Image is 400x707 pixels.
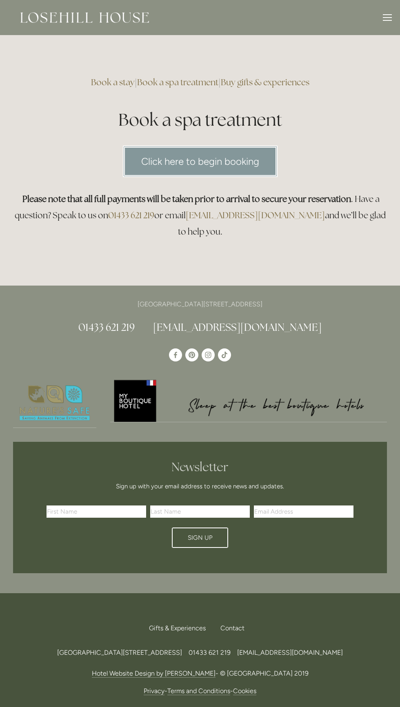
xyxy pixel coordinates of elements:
[13,74,387,91] h3: | |
[153,321,322,334] a: [EMAIL_ADDRESS][DOMAIN_NAME]
[108,210,154,221] a: 01433 621 219
[237,649,343,656] a: [EMAIL_ADDRESS][DOMAIN_NAME]
[189,649,231,656] span: 01433 621 219
[78,321,135,334] a: 01433 621 219
[56,481,344,491] p: Sign up with your email address to receive news and updates.
[13,685,387,696] p: - -
[188,534,213,541] span: Sign Up
[13,191,387,240] h3: . Have a question? Speak to us on or email and we’ll be glad to help you.
[20,12,149,23] img: Losehill House
[92,669,216,678] a: Hotel Website Design by [PERSON_NAME]
[137,77,218,88] a: Book a spa treatment
[254,505,353,518] input: Email Address
[13,299,387,310] p: [GEOGRAPHIC_DATA][STREET_ADDRESS]
[13,108,387,132] h1: Book a spa treatment
[185,348,198,361] a: Pinterest
[110,379,387,422] img: My Boutique Hotel - Logo
[233,687,256,695] a: Cookies
[218,348,231,361] a: TikTok
[167,687,230,695] a: Terms and Conditions
[56,460,344,474] h2: Newsletter
[186,210,325,221] a: [EMAIL_ADDRESS][DOMAIN_NAME]
[13,668,387,679] p: - © [GEOGRAPHIC_DATA] 2019
[169,348,182,361] a: Losehill House Hotel & Spa
[202,348,215,361] a: Instagram
[149,619,212,637] a: Gifts & Experiences
[221,77,309,88] a: Buy gifts & experiences
[150,505,250,518] input: Last Name
[22,193,351,204] strong: Please note that all full payments will be taken prior to arrival to secure your reservation
[123,146,278,177] a: Click here to begin booking
[149,624,206,632] span: Gifts & Experiences
[57,649,182,656] span: [GEOGRAPHIC_DATA][STREET_ADDRESS]
[13,379,96,428] img: Nature's Safe - Logo
[91,77,135,88] a: Book a stay
[47,505,146,518] input: First Name
[144,687,164,695] a: Privacy
[214,619,251,637] div: Contact
[172,527,228,548] button: Sign Up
